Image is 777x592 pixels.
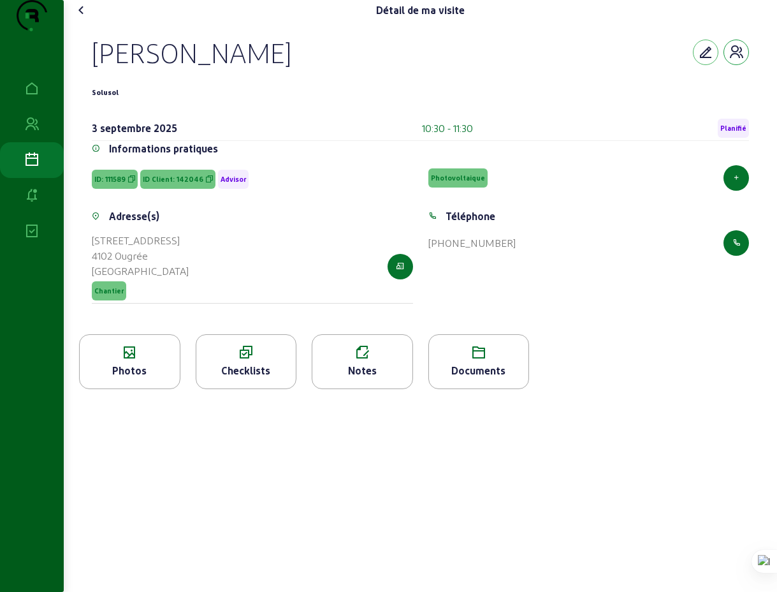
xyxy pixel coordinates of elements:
div: [GEOGRAPHIC_DATA] [92,263,189,279]
div: Adresse(s) [109,209,159,224]
span: ID: 111589 [94,175,126,184]
div: Téléphone [446,209,495,224]
span: ID Client: 142046 [143,175,203,184]
div: Solusol [92,85,119,100]
span: Advisor [221,175,246,184]
div: 10:30 - 11:30 [422,121,473,136]
span: Chantier [94,286,124,295]
div: Photos [80,363,180,378]
div: Informations pratiques [109,141,218,156]
div: 3 septembre 2025 [92,121,177,136]
span: Planifié [720,124,746,133]
div: 4102 Ougrée [92,248,189,263]
span: Photovoltaique [431,174,485,182]
div: Checklists [196,363,296,378]
div: Documents [429,363,529,378]
div: Détail de ma visite [376,3,465,18]
div: [STREET_ADDRESS] [92,233,189,248]
div: [PERSON_NAME] [92,36,291,69]
div: Notes [312,363,412,378]
div: [PHONE_NUMBER] [428,235,516,251]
